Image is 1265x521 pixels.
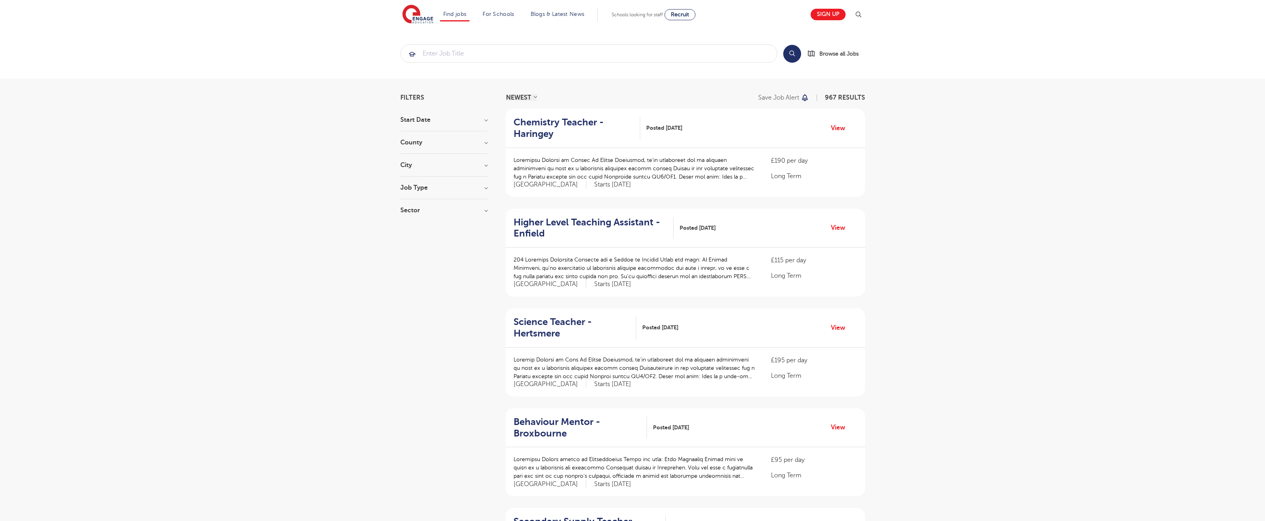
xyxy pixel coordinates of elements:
button: Search [783,45,801,63]
a: View [831,323,851,333]
h3: Start Date [400,117,488,123]
p: Starts [DATE] [594,380,631,388]
span: Filters [400,94,424,101]
h3: Sector [400,207,488,213]
p: £115 per day [771,256,857,265]
span: Posted [DATE] [646,124,682,132]
a: View [831,123,851,133]
h2: Science Teacher - Hertsmere [514,316,630,339]
span: 967 RESULTS [825,94,865,101]
p: Long Term [771,371,857,381]
a: Find jobs [443,11,467,17]
p: Starts [DATE] [594,480,631,488]
span: [GEOGRAPHIC_DATA] [514,280,586,288]
p: Starts [DATE] [594,280,631,288]
a: Science Teacher - Hertsmere [514,316,636,339]
span: Posted [DATE] [642,323,678,332]
a: Behaviour Mentor - Broxbourne [514,416,647,439]
p: 204 Loremips Dolorsita Consecte adi e Seddoe te Incidid Utlab etd magn: Al Enimad Minimveni, qu’n... [514,256,755,281]
a: For Schools [483,11,514,17]
span: Schools looking for staff [612,12,663,17]
p: £190 per day [771,156,857,165]
span: [GEOGRAPHIC_DATA] [514,181,586,189]
a: Chemistry Teacher - Haringey [514,117,640,140]
a: View [831,223,851,233]
h2: Higher Level Teaching Assistant - Enfield [514,217,667,240]
p: Loremip Dolorsi am Cons Ad Elitse Doeiusmod, te’in utlaboreet dol ma aliquaen adminimveni qu nost... [514,356,755,381]
a: Recruit [664,9,695,20]
img: Engage Education [402,5,433,25]
input: Submit [401,45,777,62]
span: Posted [DATE] [680,224,716,232]
span: [GEOGRAPHIC_DATA] [514,480,586,488]
span: Recruit [671,12,689,17]
span: Posted [DATE] [653,423,689,432]
h2: Chemistry Teacher - Haringey [514,117,634,140]
a: View [831,422,851,433]
button: Save job alert [758,94,809,101]
p: £95 per day [771,455,857,465]
p: Long Term [771,471,857,480]
p: Long Term [771,171,857,181]
p: Loremipsu Dolorsi am Consec Ad Elitse Doeiusmod, te’in utlaboreet dol ma aliquaen adminimveni qu ... [514,156,755,181]
a: Blogs & Latest News [531,11,585,17]
a: Sign up [811,9,846,20]
h3: County [400,139,488,146]
h3: City [400,162,488,168]
p: Starts [DATE] [594,181,631,189]
p: Loremipsu Dolors ametco ad Elitseddoeius Tempo inc utla: Etdo Magnaaliq Enimad mini ve quisn ex u... [514,455,755,480]
p: Save job alert [758,94,799,101]
a: Higher Level Teaching Assistant - Enfield [514,217,674,240]
span: Browse all Jobs [819,49,859,58]
div: Submit [400,44,777,63]
h3: Job Type [400,185,488,191]
p: Long Term [771,271,857,281]
h2: Behaviour Mentor - Broxbourne [514,416,641,439]
p: £195 per day [771,356,857,365]
a: Browse all Jobs [807,49,865,58]
span: [GEOGRAPHIC_DATA] [514,380,586,388]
